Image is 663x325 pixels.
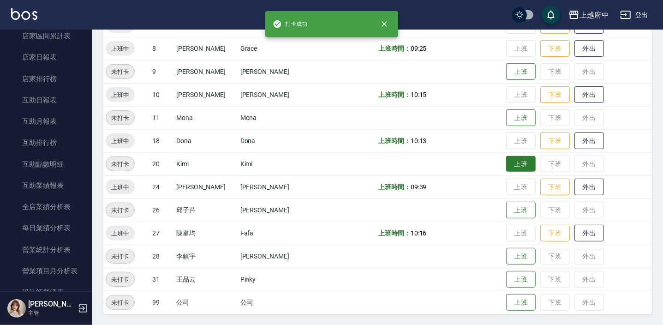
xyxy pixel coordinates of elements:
td: [PERSON_NAME] [174,175,238,199]
span: 上班中 [106,136,135,146]
td: [PERSON_NAME] [174,83,238,106]
span: 上班中 [106,44,135,54]
button: 外出 [574,40,604,57]
a: 互助日報表 [4,90,89,111]
p: 主管 [28,309,75,317]
div: 上越府中 [579,9,609,21]
button: 上班 [506,63,536,80]
a: 全店業績分析表 [4,196,89,217]
span: 未打卡 [106,275,134,284]
td: 20 [150,152,174,175]
a: 每日業績分析表 [4,217,89,239]
td: Mona [174,106,238,129]
td: 18 [150,129,174,152]
td: 28 [150,245,174,268]
span: 未打卡 [106,113,134,123]
td: 24 [150,175,174,199]
button: 上班 [506,294,536,311]
span: 未打卡 [106,67,134,77]
td: [PERSON_NAME] [174,37,238,60]
td: [PERSON_NAME] [238,83,312,106]
td: Fafa [238,222,312,245]
td: 9 [150,60,174,83]
button: 登出 [616,6,652,24]
a: 店家日報表 [4,47,89,68]
td: Mona [238,106,312,129]
button: 上班 [506,271,536,288]
button: 下班 [540,179,570,196]
button: 上班 [506,248,536,265]
span: 09:39 [411,183,427,191]
span: 09:25 [411,45,427,52]
span: 打卡成功 [273,19,308,29]
img: Logo [11,8,37,20]
td: [PERSON_NAME] [238,60,312,83]
td: 陳韋均 [174,222,238,245]
span: 未打卡 [106,252,134,261]
button: 外出 [574,179,604,196]
a: 互助月報表 [4,111,89,132]
td: 李鎮宇 [174,245,238,268]
span: 未打卡 [106,159,134,169]
td: 99 [150,291,174,314]
td: 27 [150,222,174,245]
td: 31 [150,268,174,291]
td: [PERSON_NAME] [238,245,312,268]
td: Pinky [238,268,312,291]
td: 11 [150,106,174,129]
b: 上班時間： [378,91,411,98]
a: 互助業績報表 [4,175,89,196]
button: 上越府中 [565,6,613,24]
td: Kimi [238,152,312,175]
button: 下班 [540,225,570,242]
a: 設計師業績表 [4,282,89,303]
td: [PERSON_NAME] [238,175,312,199]
td: 公司 [174,291,238,314]
td: 10 [150,83,174,106]
td: Dona [174,129,238,152]
td: [PERSON_NAME] [238,199,312,222]
td: [PERSON_NAME] [174,60,238,83]
a: 互助點數明細 [4,154,89,175]
span: 上班中 [106,90,135,100]
button: 下班 [540,40,570,57]
td: Dona [238,129,312,152]
td: 8 [150,37,174,60]
button: 外出 [574,225,604,242]
h5: [PERSON_NAME] [28,300,75,309]
td: Grace [238,37,312,60]
b: 上班時間： [378,45,411,52]
td: Kimi [174,152,238,175]
button: close [374,14,394,34]
button: 下班 [540,86,570,103]
td: 王品云 [174,268,238,291]
button: 下班 [540,132,570,150]
button: 外出 [574,86,604,103]
img: Person [7,299,26,318]
span: 10:13 [411,137,427,144]
td: 邱子芹 [174,199,238,222]
span: 上班中 [106,229,135,238]
b: 上班時間： [378,183,411,191]
span: 未打卡 [106,205,134,215]
span: 未打卡 [106,298,134,307]
a: 營業項目月分析表 [4,260,89,282]
a: 互助排行榜 [4,132,89,153]
span: 上班中 [106,182,135,192]
b: 上班時間： [378,229,411,237]
span: 10:16 [411,229,427,237]
a: 店家區間累計表 [4,25,89,47]
button: 上班 [506,202,536,219]
a: 店家排行榜 [4,68,89,90]
button: 外出 [574,132,604,150]
button: 上班 [506,156,536,172]
b: 上班時間： [378,137,411,144]
button: 上班 [506,109,536,126]
button: save [542,6,560,24]
a: 營業統計分析表 [4,239,89,260]
span: 10:15 [411,91,427,98]
td: 26 [150,199,174,222]
td: 公司 [238,291,312,314]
